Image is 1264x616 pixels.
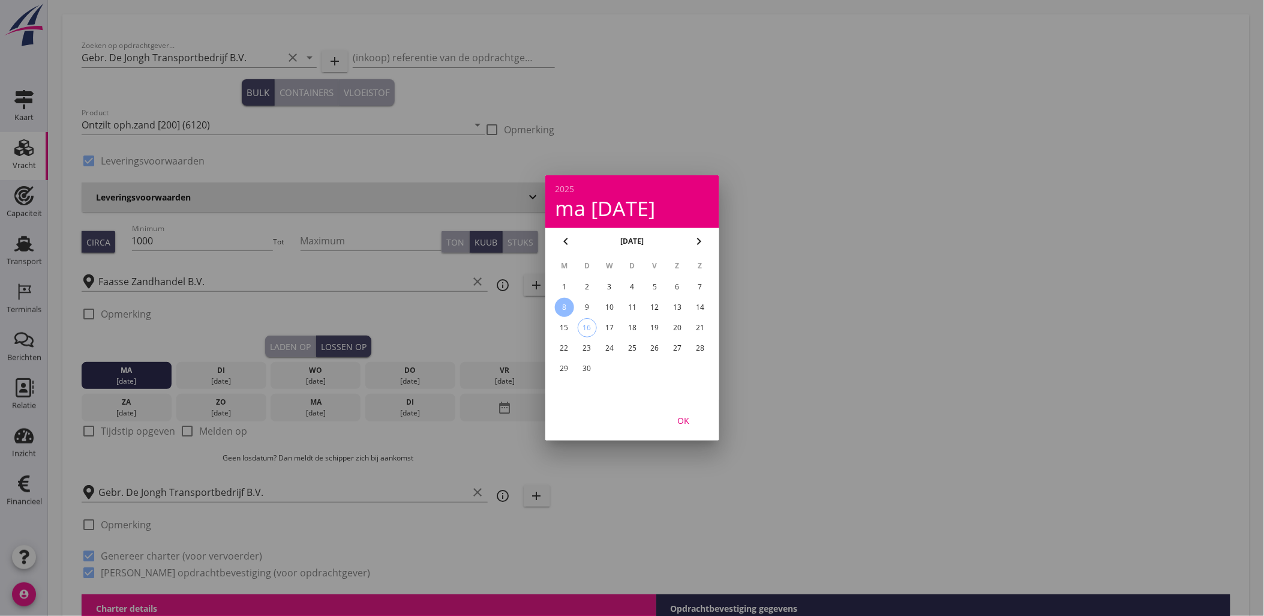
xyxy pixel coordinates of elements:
button: 29 [554,359,574,378]
button: 7 [690,277,710,297]
button: [DATE] [617,232,647,250]
button: 23 [577,339,596,358]
div: 16 [578,319,596,337]
button: 11 [622,298,641,317]
button: 19 [645,318,664,337]
th: Z [689,256,711,276]
button: 5 [645,277,664,297]
button: 12 [645,298,664,317]
div: 2025 [555,185,710,193]
i: chevron_left [559,234,573,249]
button: 9 [577,298,596,317]
button: 4 [622,277,641,297]
th: D [576,256,598,276]
button: 16 [577,318,596,337]
div: ma [DATE] [555,198,710,219]
button: 20 [668,318,687,337]
button: 28 [690,339,710,358]
button: 13 [668,298,687,317]
button: 8 [554,298,574,317]
button: 22 [554,339,574,358]
button: 14 [690,298,710,317]
button: 10 [600,298,619,317]
th: M [554,256,575,276]
i: chevron_right [692,234,706,249]
button: 18 [622,318,641,337]
button: OK [657,409,710,431]
button: 25 [622,339,641,358]
button: 30 [577,359,596,378]
th: V [644,256,665,276]
th: W [599,256,620,276]
button: 15 [554,318,574,337]
button: 6 [668,277,687,297]
button: 21 [690,318,710,337]
button: 17 [600,318,619,337]
th: Z [666,256,688,276]
button: 27 [668,339,687,358]
button: 26 [645,339,664,358]
button: 1 [554,277,574,297]
th: D [622,256,643,276]
button: 3 [600,277,619,297]
div: OK [666,414,700,427]
button: 2 [577,277,596,297]
button: 24 [600,339,619,358]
